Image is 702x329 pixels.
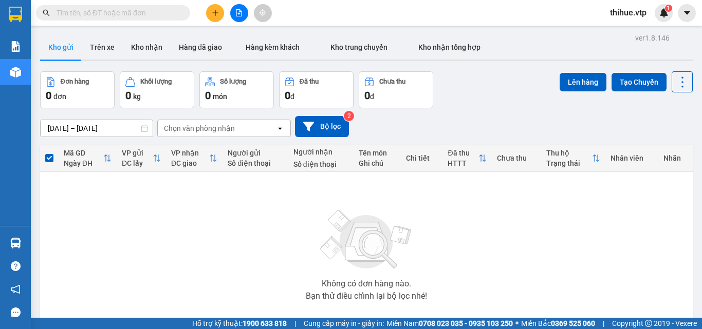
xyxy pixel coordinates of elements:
span: copyright [645,320,652,327]
span: message [11,307,21,317]
div: Nhãn [663,154,687,162]
img: svg+xml;base64,PHN2ZyBjbGFzcz0ibGlzdC1wbHVnX19zdmciIHhtbG5zPSJodHRwOi8vd3d3LnczLm9yZy8yMDAwL3N2Zy... [315,204,418,276]
button: aim [254,4,272,22]
input: Select a date range. [41,120,153,137]
div: Ngày ĐH [64,159,103,167]
div: Bạn thử điều chỉnh lại bộ lọc nhé! [306,292,427,300]
input: Tìm tên, số ĐT hoặc mã đơn [57,7,178,18]
button: Trên xe [82,35,123,60]
strong: 0369 525 060 [551,319,595,327]
span: kg [133,92,141,101]
div: Ghi chú [359,159,396,167]
span: ⚪️ [515,321,519,325]
span: caret-down [682,8,692,17]
span: 0 [205,89,211,102]
sup: 1 [665,5,672,12]
div: Người gửi [228,149,283,157]
div: Chi tiết [406,154,437,162]
img: icon-new-feature [659,8,669,17]
div: Chưa thu [379,78,405,85]
div: Chưa thu [497,154,536,162]
th: Toggle SortBy [442,145,492,172]
button: file-add [230,4,248,22]
span: Miền Bắc [521,318,595,329]
span: file-add [235,9,243,16]
div: Đơn hàng [61,78,89,85]
button: Đơn hàng0đơn [40,71,115,108]
div: Khối lượng [140,78,172,85]
div: Thu hộ [546,149,592,157]
div: Đã thu [300,78,319,85]
span: notification [11,284,21,294]
button: Tạo Chuyến [612,73,667,91]
span: question-circle [11,261,21,271]
div: HTTT [448,159,478,167]
th: Toggle SortBy [541,145,605,172]
div: Mã GD [64,149,103,157]
div: VP nhận [171,149,210,157]
button: Kho gửi [40,35,82,60]
img: logo-vxr [9,7,22,22]
button: Hàng đã giao [171,35,230,60]
span: | [603,318,604,329]
img: warehouse-icon [10,67,21,78]
div: ver 1.8.146 [635,32,670,44]
span: 1 [667,5,670,12]
div: VP gửi [122,149,153,157]
span: aim [259,9,266,16]
div: Nhân viên [611,154,653,162]
sup: 2 [344,111,354,121]
span: Hàng kèm khách [246,43,300,51]
span: | [294,318,296,329]
th: Toggle SortBy [59,145,117,172]
span: thihue.vtp [602,6,655,19]
button: Chưa thu0đ [359,71,433,108]
button: Khối lượng0kg [120,71,194,108]
span: 0 [364,89,370,102]
span: Kho nhận tổng hợp [418,43,481,51]
button: Số lượng0món [199,71,274,108]
button: Kho nhận [123,35,171,60]
span: đ [370,92,374,101]
span: Miền Nam [386,318,513,329]
div: Không có đơn hàng nào. [322,280,411,288]
span: search [43,9,50,16]
span: 0 [285,89,290,102]
div: Đã thu [448,149,478,157]
div: Tên món [359,149,396,157]
button: plus [206,4,224,22]
th: Toggle SortBy [117,145,166,172]
svg: open [276,124,284,132]
button: Bộ lọc [295,116,349,137]
strong: 0708 023 035 - 0935 103 250 [419,319,513,327]
img: solution-icon [10,41,21,52]
div: Số lượng [220,78,246,85]
span: đơn [53,92,66,101]
button: caret-down [678,4,696,22]
strong: 1900 633 818 [243,319,287,327]
button: Lên hàng [560,73,606,91]
th: Toggle SortBy [166,145,223,172]
span: 0 [125,89,131,102]
span: Hỗ trợ kỹ thuật: [192,318,287,329]
span: 0 [46,89,51,102]
button: Đã thu0đ [279,71,354,108]
img: warehouse-icon [10,238,21,248]
span: Cung cấp máy in - giấy in: [304,318,384,329]
span: Kho trung chuyển [330,43,387,51]
div: Người nhận [293,148,348,156]
span: món [213,92,227,101]
div: ĐC lấy [122,159,153,167]
div: Trạng thái [546,159,592,167]
div: Số điện thoại [228,159,283,167]
div: ĐC giao [171,159,210,167]
div: Số điện thoại [293,160,348,168]
div: Chọn văn phòng nhận [164,123,235,133]
span: đ [290,92,294,101]
span: plus [212,9,219,16]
